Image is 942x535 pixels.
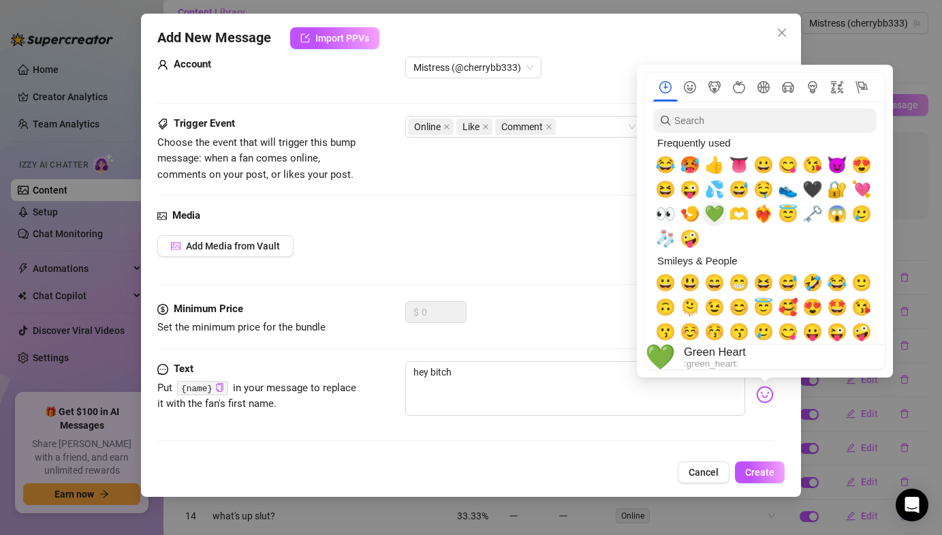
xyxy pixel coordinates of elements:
[771,27,793,38] span: Close
[462,119,480,134] span: Like
[157,321,326,333] span: Set the minimum price for the bundle
[745,467,774,478] span: Create
[689,467,719,478] span: Cancel
[171,241,180,251] span: picture
[501,119,543,134] span: Comment
[174,303,243,315] strong: Minimum Price
[157,57,168,73] span: user
[482,123,489,130] span: close
[405,361,744,416] textarea: hey bitch
[174,363,193,375] strong: Text
[157,116,168,132] span: tags
[157,361,168,378] span: message
[776,27,787,38] span: close
[546,123,552,130] span: close
[290,27,379,49] button: Import PPVs
[215,383,224,392] span: copy
[413,57,533,78] span: Mistress (@cherrybb333)
[174,58,211,70] strong: Account
[414,119,441,134] span: Online
[315,33,369,44] span: Import PPVs
[157,382,356,410] span: Put in your message to replace it with the fan's first name.
[896,489,928,521] div: Open Intercom Messenger
[177,381,228,395] code: {name}
[215,383,224,393] button: Click to Copy
[157,27,271,49] span: Add New Message
[157,208,167,224] span: picture
[186,241,280,251] span: Add Media from Vault
[174,117,235,129] strong: Trigger Event
[172,209,200,221] strong: Media
[771,22,793,44] button: Close
[495,119,556,135] span: Comment
[756,386,774,403] img: svg%3e
[678,461,729,483] button: Cancel
[157,136,356,181] span: Choose the event that will trigger this bump message: when a fan comes online, comments on your p...
[300,33,310,43] span: import
[157,235,294,257] button: Add Media from Vault
[456,119,492,135] span: Like
[735,461,785,483] button: Create
[408,119,454,135] span: Online
[443,123,450,130] span: close
[157,301,168,318] span: dollar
